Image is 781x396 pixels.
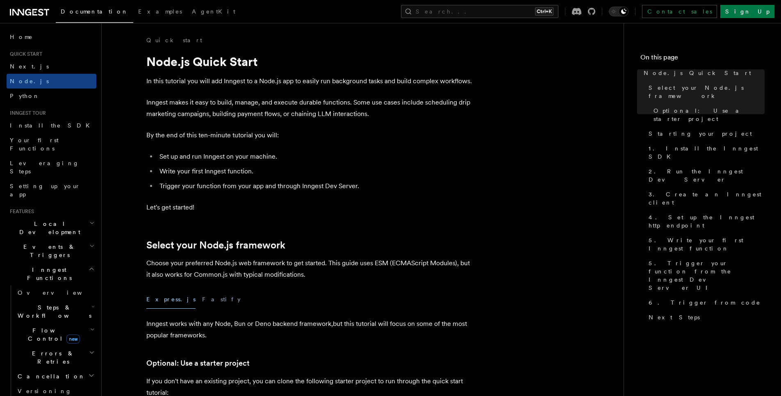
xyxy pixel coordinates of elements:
p: Choose your preferred Node.js web framework to get started. This guide uses ESM (ECMAScript Modul... [146,257,474,280]
span: Quick start [7,51,42,57]
a: Next.js [7,59,96,74]
span: Python [10,93,40,99]
span: Flow Control [14,326,90,343]
button: Inngest Functions [7,262,96,285]
span: Starting your project [649,130,752,138]
span: Features [7,208,34,215]
a: Select your Node.js framework [146,239,285,251]
span: Inngest tour [7,110,46,116]
span: Documentation [61,8,128,15]
span: 2. Run the Inngest Dev Server [649,167,765,184]
a: Next Steps [645,310,765,325]
a: Documentation [56,2,133,23]
li: Write your first Inngest function. [157,166,474,177]
a: Setting up your app [7,179,96,202]
span: 6. Trigger from code [649,298,761,307]
a: Quick start [146,36,202,44]
a: Examples [133,2,187,22]
li: Trigger your function from your app and through Inngest Dev Server. [157,180,474,192]
a: Home [7,30,96,44]
button: Errors & Retries [14,346,96,369]
span: Home [10,33,33,41]
a: Optional: Use a starter project [146,357,250,369]
button: Express.js [146,290,196,309]
span: Node.js Quick Start [644,69,751,77]
a: 6. Trigger from code [645,295,765,310]
span: Errors & Retries [14,349,89,366]
a: Node.js Quick Start [640,66,765,80]
a: 4. Set up the Inngest http endpoint [645,210,765,233]
a: 2. Run the Inngest Dev Server [645,164,765,187]
button: Toggle dark mode [609,7,628,16]
h1: Node.js Quick Start [146,54,474,69]
button: Steps & Workflows [14,300,96,323]
span: Node.js [10,78,49,84]
a: Starting your project [645,126,765,141]
span: new [66,335,80,344]
span: AgentKit [192,8,235,15]
a: AgentKit [187,2,240,22]
a: Select your Node.js framework [645,80,765,103]
span: 4. Set up the Inngest http endpoint [649,213,765,230]
button: Events & Triggers [7,239,96,262]
span: 5. Write your first Inngest function [649,236,765,253]
span: Next.js [10,63,49,70]
span: Versioning [18,388,72,394]
a: Sign Up [720,5,774,18]
span: Leveraging Steps [10,160,79,175]
span: Optional: Use a starter project [653,107,765,123]
a: 1. Install the Inngest SDK [645,141,765,164]
span: Examples [138,8,182,15]
a: Python [7,89,96,103]
li: Set up and run Inngest on your machine. [157,151,474,162]
a: Contact sales [642,5,717,18]
span: Next Steps [649,313,700,321]
span: Steps & Workflows [14,303,91,320]
kbd: Ctrl+K [535,7,553,16]
span: 3. Create an Inngest client [649,190,765,207]
span: Setting up your app [10,183,80,198]
span: Local Development [7,220,89,236]
span: Cancellation [14,372,85,380]
a: Node.js [7,74,96,89]
p: In this tutorial you will add Inngest to a Node.js app to easily run background tasks and build c... [146,75,474,87]
p: Inngest works with any Node, Bun or Deno backend framework,but this tutorial will focus on some o... [146,318,474,341]
p: Inngest makes it easy to build, manage, and execute durable functions. Some use cases include sch... [146,97,474,120]
span: Select your Node.js framework [649,84,765,100]
button: Cancellation [14,369,96,384]
span: Events & Triggers [7,243,89,259]
button: Search...Ctrl+K [401,5,558,18]
span: 1. Install the Inngest SDK [649,144,765,161]
a: 5. Write your first Inngest function [645,233,765,256]
button: Local Development [7,216,96,239]
a: Leveraging Steps [7,156,96,179]
a: Your first Functions [7,133,96,156]
p: Let's get started! [146,202,474,213]
span: Overview [18,289,102,296]
a: 3. Create an Inngest client [645,187,765,210]
button: Flow Controlnew [14,323,96,346]
p: By the end of this ten-minute tutorial you will: [146,130,474,141]
a: Install the SDK [7,118,96,133]
span: Install the SDK [10,122,95,129]
a: Optional: Use a starter project [650,103,765,126]
span: Inngest Functions [7,266,89,282]
h4: On this page [640,52,765,66]
span: Your first Functions [10,137,59,152]
a: Overview [14,285,96,300]
button: Fastify [202,290,241,309]
a: 5. Trigger your function from the Inngest Dev Server UI [645,256,765,295]
span: 5. Trigger your function from the Inngest Dev Server UI [649,259,765,292]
